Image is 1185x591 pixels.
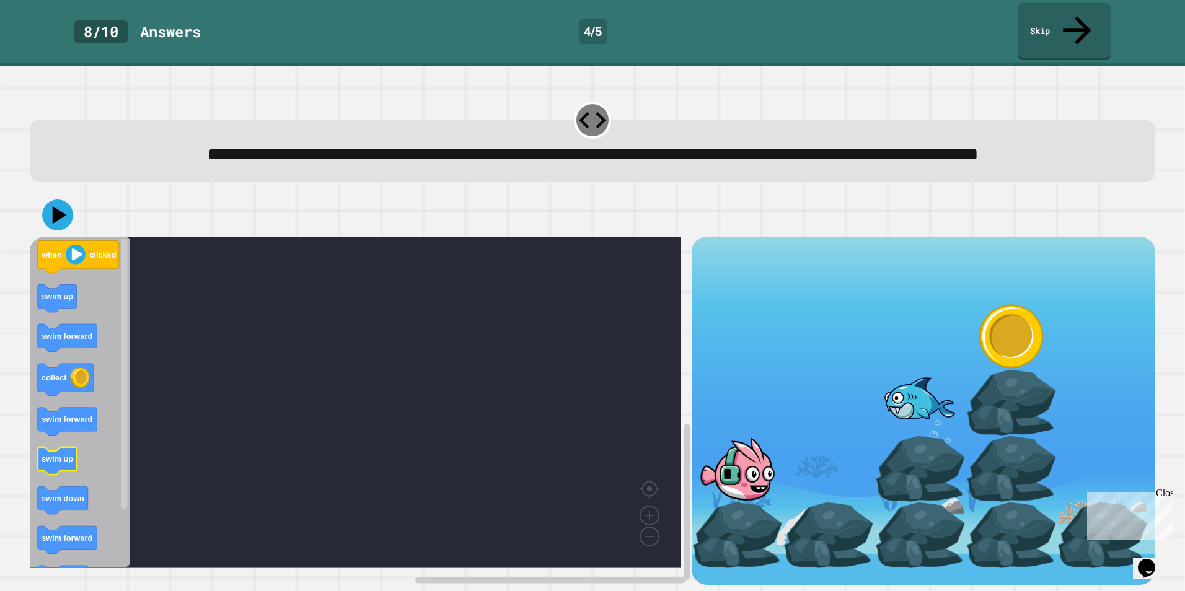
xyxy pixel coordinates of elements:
text: swim down [42,494,84,504]
div: 8 / 10 [74,20,128,43]
text: swim up [42,292,73,301]
text: swim forward [42,331,93,341]
text: swim forward [42,534,93,543]
text: when [41,250,62,259]
div: 4 / 5 [579,19,607,44]
text: swim up [42,455,73,464]
text: clicked [89,250,116,259]
iframe: chat widget [1133,541,1173,579]
div: Chat with us now!Close [5,5,86,79]
div: Answer s [140,20,201,43]
a: Skip [1018,3,1111,60]
div: Blockly Workspace [30,237,692,585]
text: collect [42,374,67,383]
text: swim forward [42,415,93,424]
iframe: chat widget [1082,488,1173,540]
